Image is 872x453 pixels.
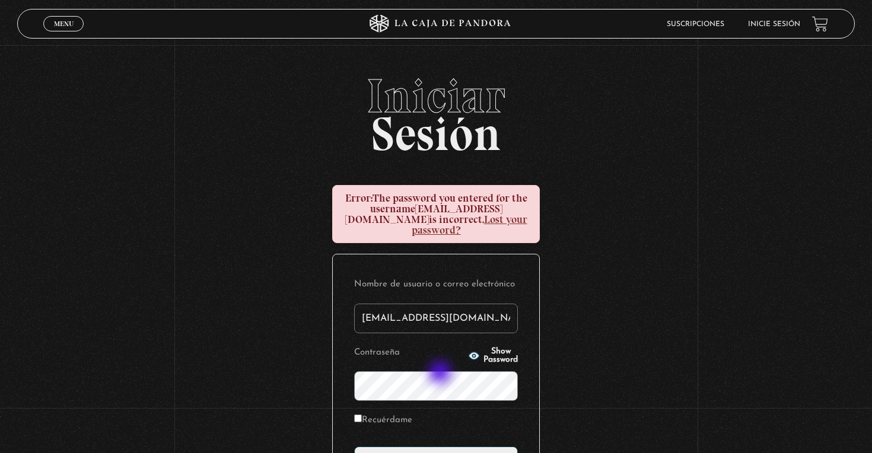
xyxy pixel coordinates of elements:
label: Nombre de usuario o correo electrónico [354,276,518,294]
span: Iniciar [17,72,854,120]
label: Recuérdame [354,411,412,430]
div: The password you entered for the username is incorrect. [332,185,540,243]
a: Inicie sesión [748,21,800,28]
label: Contraseña [354,344,464,362]
h2: Sesión [17,72,854,148]
span: Menu [54,20,74,27]
a: Suscripciones [667,21,724,28]
a: View your shopping cart [812,16,828,32]
strong: [EMAIL_ADDRESS][DOMAIN_NAME] [345,202,502,226]
a: Lost your password? [412,213,527,237]
input: Recuérdame [354,414,362,422]
span: Show Password [483,347,518,364]
strong: Error: [345,192,373,205]
span: Cerrar [50,30,78,39]
button: Show Password [468,347,518,364]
